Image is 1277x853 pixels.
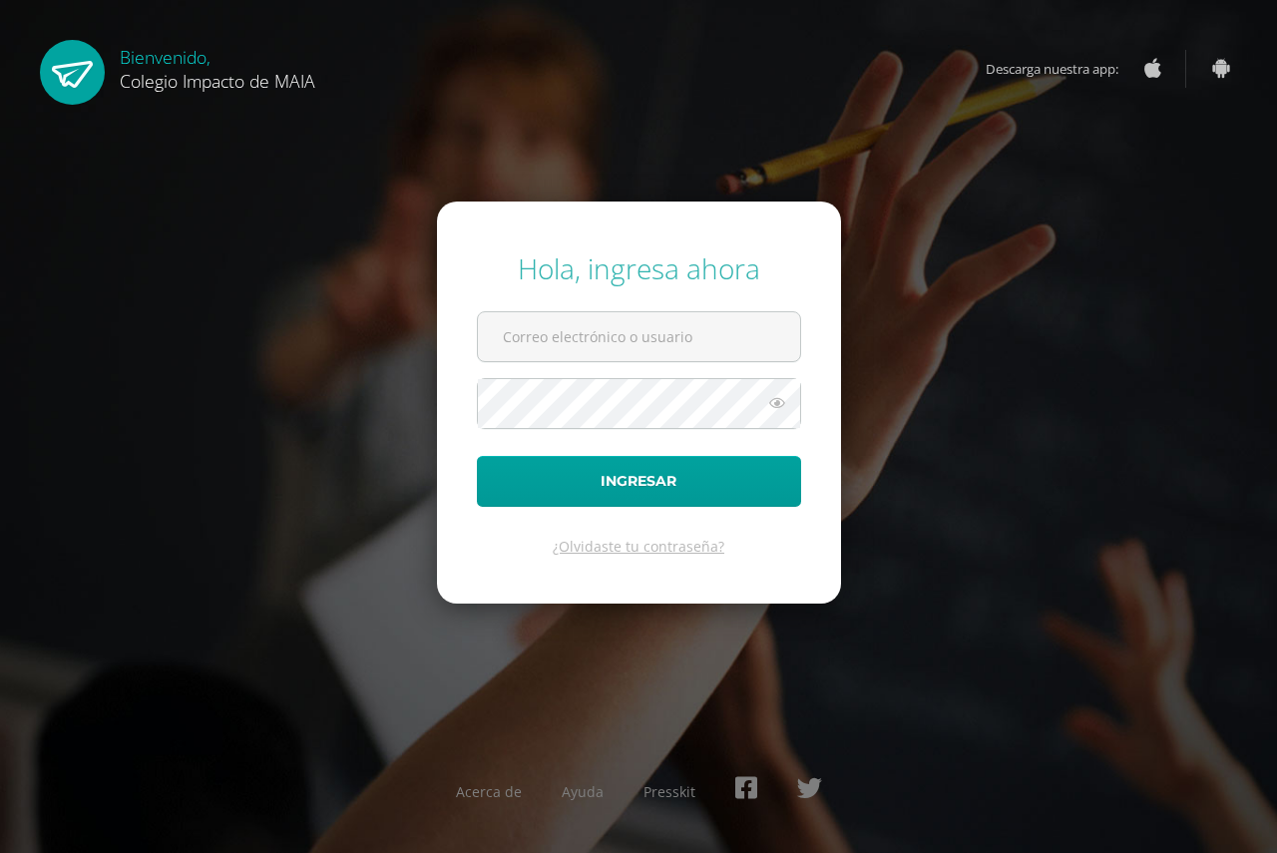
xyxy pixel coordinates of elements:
a: ¿Olvidaste tu contraseña? [553,537,724,556]
span: Colegio Impacto de MAIA [120,69,315,93]
a: Ayuda [562,782,604,801]
div: Hola, ingresa ahora [477,249,801,287]
div: Bienvenido, [120,40,315,93]
a: Presskit [643,782,695,801]
button: Ingresar [477,456,801,507]
span: Descarga nuestra app: [986,50,1138,88]
input: Correo electrónico o usuario [478,312,800,361]
a: Acerca de [456,782,522,801]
